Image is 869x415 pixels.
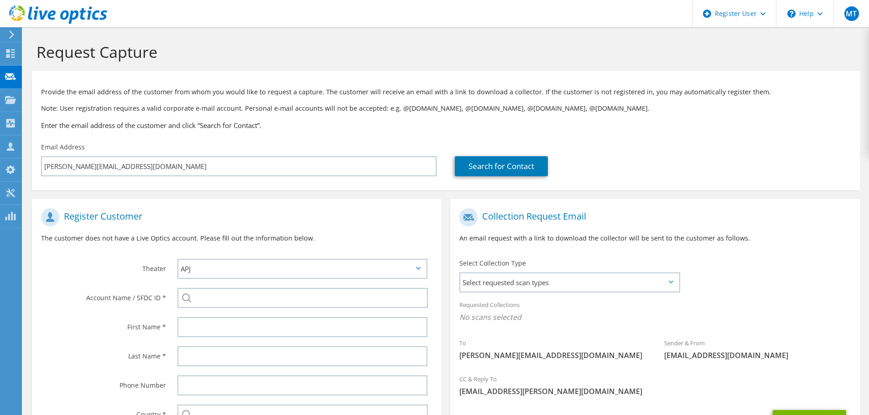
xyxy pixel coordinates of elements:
[36,42,851,61] h1: Request Capture
[41,346,166,361] label: Last Name *
[459,312,850,322] span: No scans selected
[41,208,427,226] h1: Register Customer
[455,156,548,176] a: Search for Contact
[459,386,850,396] span: [EMAIL_ADDRESS][PERSON_NAME][DOMAIN_NAME]
[450,369,859,401] div: CC & Reply To
[41,375,166,390] label: Phone Number
[460,273,679,292] span: Select requested scan types
[41,87,851,97] p: Provide the email address of the customer from whom you would like to request a capture. The cust...
[459,208,846,226] h1: Collection Request Email
[844,6,859,21] span: MT
[787,10,796,18] svg: \n
[41,103,851,113] p: Note: User registration requires a valid corporate e-mail account. Personal e-mail accounts will ...
[41,143,85,152] label: Email Address
[655,333,860,365] div: Sender & From
[459,259,526,268] label: Select Collection Type
[41,120,851,130] h3: Enter the email address of the customer and click “Search for Contact”.
[41,288,166,302] label: Account Name / SFDC ID *
[450,295,859,329] div: Requested Collections
[450,333,655,365] div: To
[41,317,166,332] label: First Name *
[41,233,432,243] p: The customer does not have a Live Optics account. Please fill out the information below.
[459,350,646,360] span: [PERSON_NAME][EMAIL_ADDRESS][DOMAIN_NAME]
[664,350,851,360] span: [EMAIL_ADDRESS][DOMAIN_NAME]
[41,259,166,273] label: Theater
[459,233,850,243] p: An email request with a link to download the collector will be sent to the customer as follows.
